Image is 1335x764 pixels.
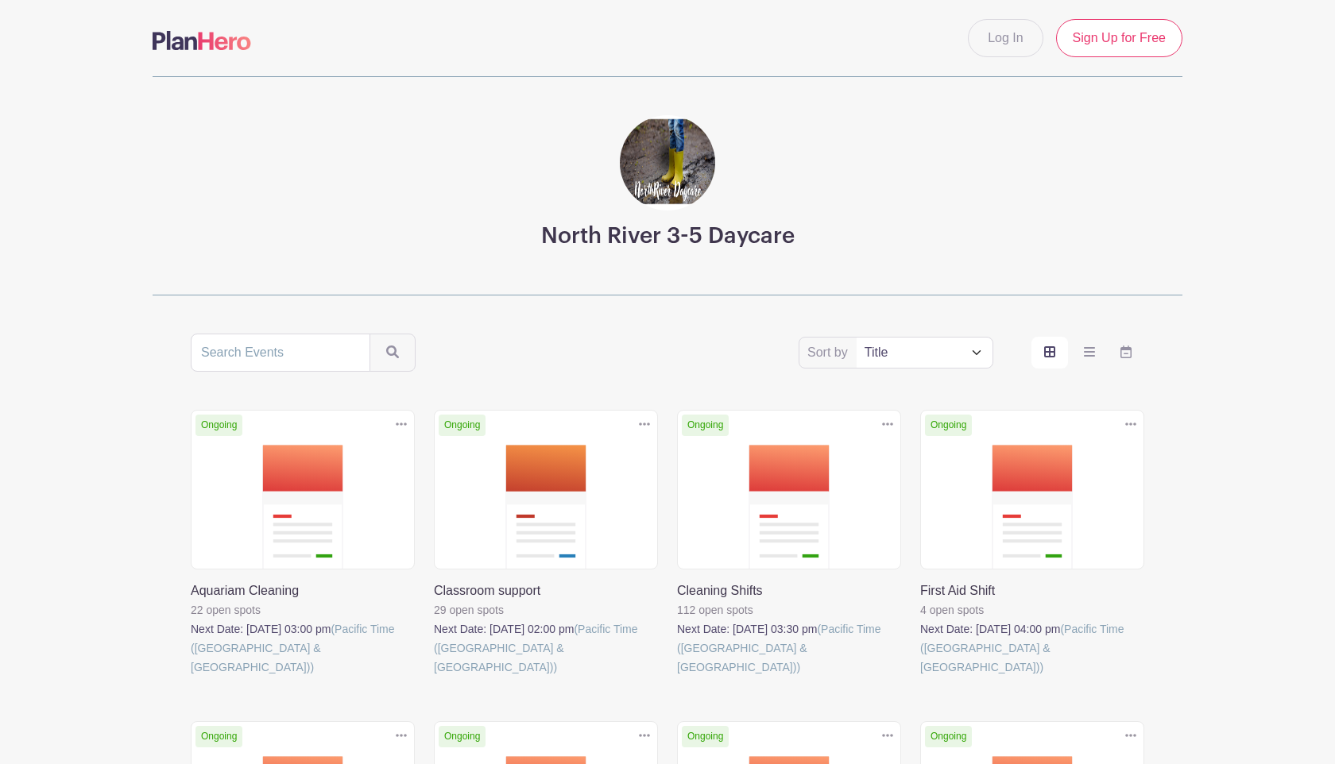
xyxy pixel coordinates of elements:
[968,19,1043,57] a: Log In
[541,223,795,250] h3: North River 3-5 Daycare
[807,343,853,362] label: Sort by
[191,334,370,372] input: Search Events
[153,31,251,50] img: logo-507f7623f17ff9eddc593b1ce0a138ce2505c220e1c5a4e2b4648c50719b7d32.svg
[1056,19,1182,57] a: Sign Up for Free
[1031,337,1144,368] div: order and view
[620,115,715,210] img: Junior%20Kindergarten%20background%20website.png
